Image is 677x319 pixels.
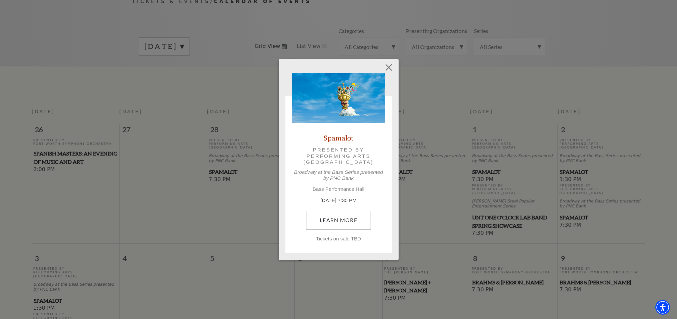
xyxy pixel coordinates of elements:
div: Accessibility Menu [655,300,670,315]
p: Presented by Performing Arts [GEOGRAPHIC_DATA] [301,147,376,165]
a: April 30, 7:30 PM Learn More Tickets on sale TBD [306,211,371,229]
p: Tickets on sale TBD [292,236,385,242]
p: Bass Performance Hall [292,186,385,192]
button: Close [382,61,395,74]
p: [DATE] 7:30 PM [292,197,385,204]
a: Spamalot [324,133,354,142]
img: Spamalot [292,73,385,123]
p: Broadway at the Bass Series presented by PNC Bank [292,169,385,181]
